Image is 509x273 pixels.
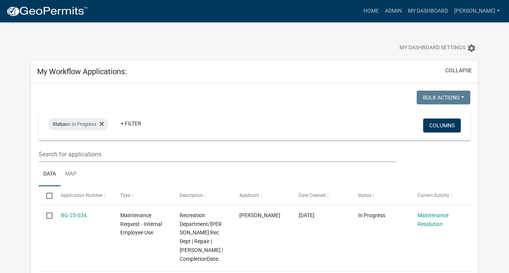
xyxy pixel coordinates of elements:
[405,4,451,18] a: My Dashboard
[39,146,396,162] input: Search for applications
[120,212,162,236] span: Maintenance Request - Internal Employee Use
[451,4,503,18] a: [PERSON_NAME]
[113,186,172,205] datatable-header-cell: Type
[180,193,203,198] span: Description
[115,117,147,130] a: + Filter
[61,162,81,187] a: Map
[417,91,470,104] button: Bulk Actions
[417,193,449,198] span: Current Activity
[61,193,103,198] span: Application Number
[39,186,53,205] datatable-header-cell: Select
[48,118,108,130] div: in In Progress
[410,186,470,205] datatable-header-cell: Current Activity
[232,186,291,205] datatable-header-cell: Applicant
[52,121,67,127] span: Status
[382,4,405,18] a: Admin
[299,193,326,198] span: Date Created
[393,41,482,55] button: My Dashboard Settingssettings
[445,67,472,75] button: collapse
[299,212,314,218] span: 07/28/2025
[467,44,476,53] i: settings
[239,193,259,198] span: Applicant
[399,44,465,53] span: My Dashboard Settings
[120,193,130,198] span: Type
[358,193,372,198] span: Status
[61,212,87,218] a: BG-25-034
[239,212,280,218] span: Paul Metz
[351,186,410,205] datatable-header-cell: Status
[423,119,461,132] button: Columns
[54,186,113,205] datatable-header-cell: Application Number
[37,67,127,76] h5: My Workflow Applications:
[180,212,223,262] span: Recreation Department/Sammy Haggard:Rec Dept | Repair | Paul | CompletionDate:
[417,212,448,227] a: Maintenance Resolution
[39,162,61,187] a: Data
[291,186,351,205] datatable-header-cell: Date Created
[172,186,232,205] datatable-header-cell: Description
[358,212,385,218] span: In Progress
[360,4,382,18] a: Home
